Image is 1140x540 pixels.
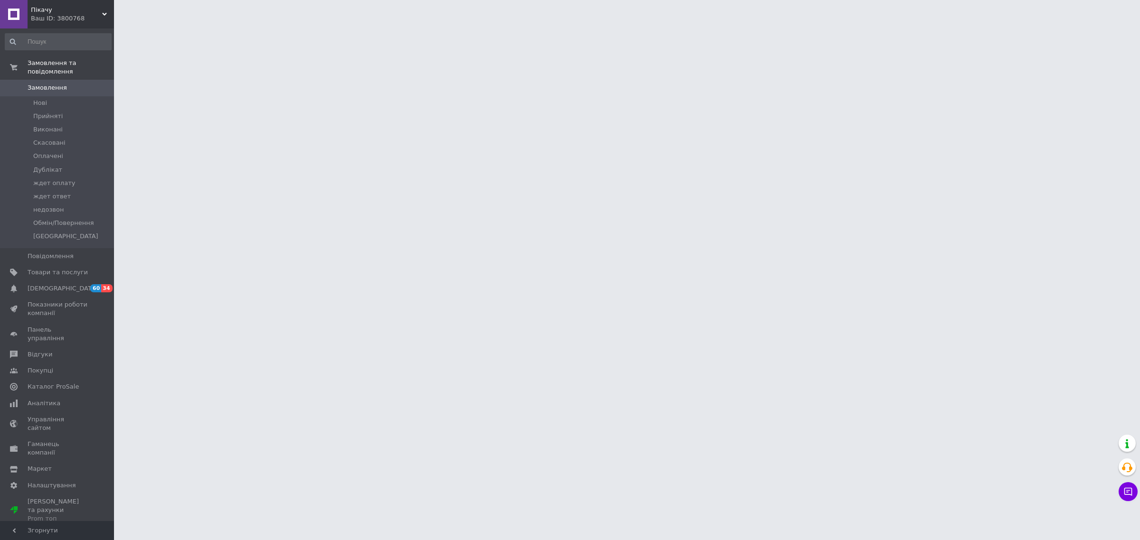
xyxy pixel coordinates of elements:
[28,440,88,457] span: Гаманець компанії
[33,139,66,147] span: Скасовані
[33,232,98,241] span: [GEOGRAPHIC_DATA]
[28,84,67,92] span: Замовлення
[101,284,112,292] span: 34
[28,382,79,391] span: Каталог ProSale
[28,268,88,277] span: Товари та послуги
[28,59,114,76] span: Замовлення та повідомлення
[33,152,63,160] span: Оплачені
[28,284,98,293] span: [DEMOGRAPHIC_DATA]
[28,350,52,359] span: Відгуки
[31,14,114,23] div: Ваш ID: 3800768
[33,219,94,227] span: Обмін/Повернення
[33,192,71,201] span: ждет ответ
[5,33,112,50] input: Пошук
[33,179,75,187] span: ждет оплату
[28,252,74,261] span: Повідомлення
[28,481,76,490] span: Налаштування
[33,125,63,134] span: Виконані
[28,366,53,375] span: Покупці
[28,465,52,473] span: Маркет
[33,99,47,107] span: Нові
[28,399,60,408] span: Аналітика
[1119,482,1138,501] button: Чат з покупцем
[33,166,62,174] span: Дублікат
[28,514,88,523] div: Prom топ
[28,326,88,343] span: Панель управління
[33,205,64,214] span: недозвон
[28,415,88,432] span: Управління сайтом
[33,112,63,121] span: Прийняті
[90,284,101,292] span: 60
[31,6,102,14] span: Пікачу
[28,300,88,317] span: Показники роботи компанії
[28,497,88,523] span: [PERSON_NAME] та рахунки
